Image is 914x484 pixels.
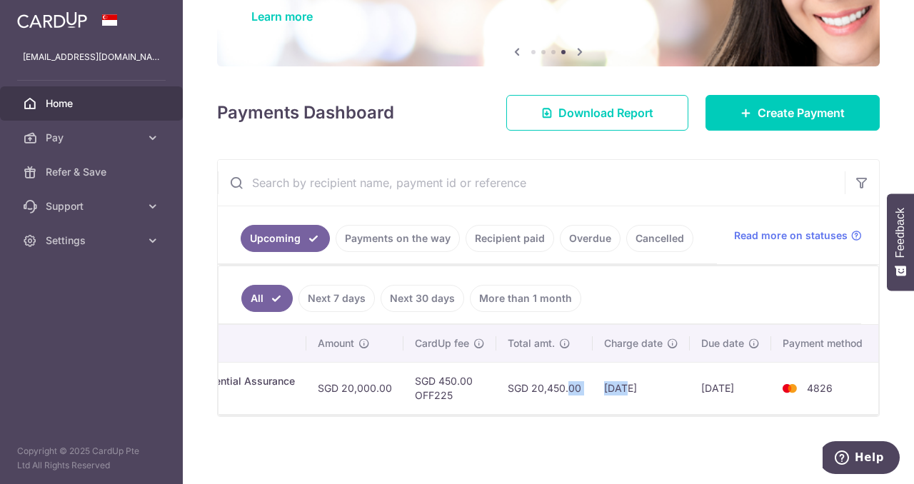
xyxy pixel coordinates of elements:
img: Bank Card [775,380,804,397]
td: SGD 20,000.00 [306,362,403,414]
span: Read more on statuses [734,228,848,243]
input: Search by recipient name, payment id or reference [218,160,845,206]
iframe: Opens a widget where you can find more information [823,441,900,477]
span: CardUp fee [415,336,469,351]
span: Home [46,96,140,111]
span: Feedback [894,208,907,258]
a: Next 30 days [381,285,464,312]
a: Recipient paid [466,225,554,252]
a: Overdue [560,225,621,252]
span: 4826 [807,382,833,394]
td: SGD 450.00 OFF225 [403,362,496,414]
a: Create Payment [705,95,880,131]
span: Refer & Save [46,165,140,179]
a: Cancelled [626,225,693,252]
span: Settings [46,233,140,248]
th: Payment method [771,325,880,362]
span: Amount [318,336,354,351]
span: Download Report [558,104,653,121]
span: Support [46,199,140,213]
td: [DATE] [593,362,690,414]
span: Charge date [604,336,663,351]
a: All [241,285,293,312]
a: More than 1 month [470,285,581,312]
p: [EMAIL_ADDRESS][DOMAIN_NAME] [23,50,160,64]
a: Upcoming [241,225,330,252]
span: Due date [701,336,744,351]
span: Total amt. [508,336,555,351]
img: CardUp [17,11,87,29]
td: [DATE] [690,362,771,414]
td: SGD 20,450.00 [496,362,593,414]
h4: Payments Dashboard [217,100,394,126]
a: Download Report [506,95,688,131]
span: Pay [46,131,140,145]
a: Next 7 days [298,285,375,312]
a: Read more on statuses [734,228,862,243]
span: Create Payment [758,104,845,121]
button: Feedback - Show survey [887,193,914,291]
a: Learn more [251,9,313,24]
a: Payments on the way [336,225,460,252]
